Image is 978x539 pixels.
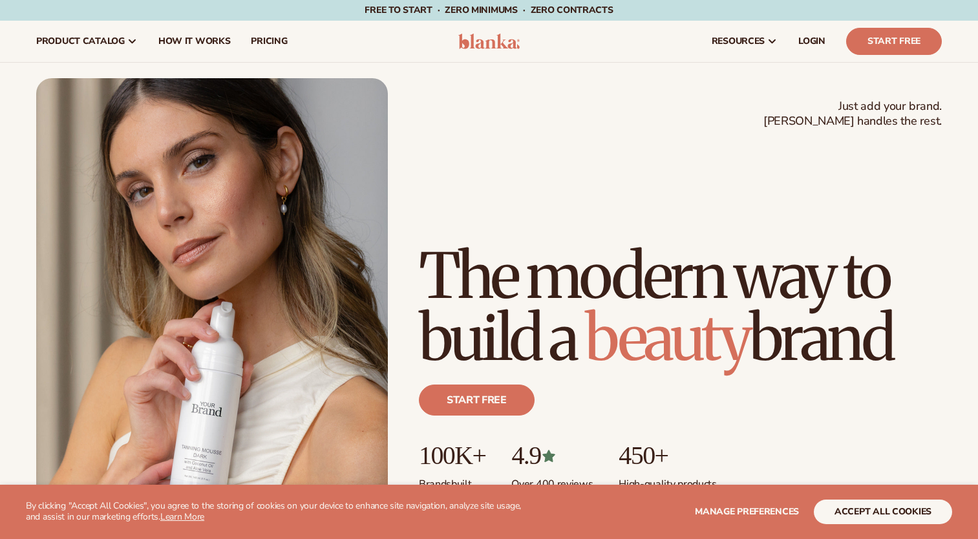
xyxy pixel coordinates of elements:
[148,21,241,62] a: How It Works
[585,299,749,377] span: beauty
[419,385,535,416] a: Start free
[511,470,593,491] p: Over 400 reviews
[712,36,765,47] span: resources
[458,34,520,49] img: logo
[798,36,825,47] span: LOGIN
[365,4,613,16] span: Free to start · ZERO minimums · ZERO contracts
[240,21,297,62] a: pricing
[695,505,799,518] span: Manage preferences
[846,28,942,55] a: Start Free
[814,500,952,524] button: accept all cookies
[695,500,799,524] button: Manage preferences
[511,441,593,470] p: 4.9
[36,78,388,522] img: Female holding tanning mousse.
[419,470,485,491] p: Brands built
[619,470,716,491] p: High-quality products
[419,441,485,470] p: 100K+
[763,99,942,129] span: Just add your brand. [PERSON_NAME] handles the rest.
[788,21,836,62] a: LOGIN
[26,21,148,62] a: product catalog
[158,36,231,47] span: How It Works
[36,36,125,47] span: product catalog
[419,245,942,369] h1: The modern way to build a brand
[160,511,204,523] a: Learn More
[701,21,788,62] a: resources
[619,441,716,470] p: 450+
[251,36,287,47] span: pricing
[26,501,531,523] p: By clicking "Accept All Cookies", you agree to the storing of cookies on your device to enhance s...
